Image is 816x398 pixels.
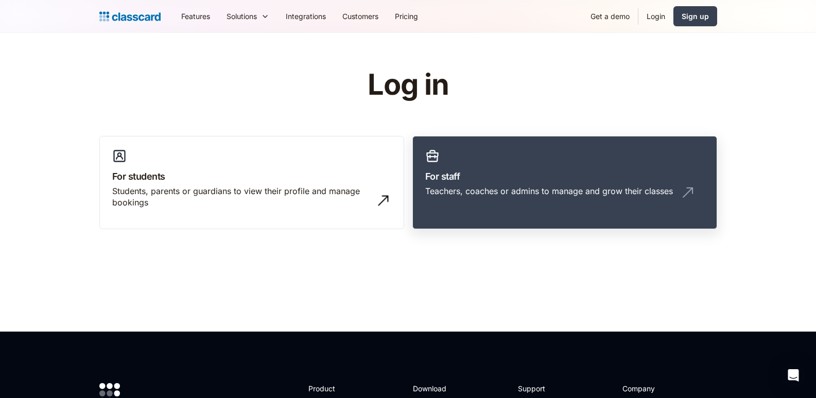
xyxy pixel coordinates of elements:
[334,5,387,28] a: Customers
[412,136,717,230] a: For staffTeachers, coaches or admins to manage and grow their classes
[112,185,371,209] div: Students, parents or guardians to view their profile and manage bookings
[673,6,717,26] a: Sign up
[227,11,257,22] div: Solutions
[425,169,704,183] h3: For staff
[682,11,709,22] div: Sign up
[582,5,638,28] a: Get a demo
[99,136,404,230] a: For studentsStudents, parents or guardians to view their profile and manage bookings
[245,69,571,101] h1: Log in
[387,5,426,28] a: Pricing
[425,185,673,197] div: Teachers, coaches or admins to manage and grow their classes
[518,383,560,394] h2: Support
[308,383,363,394] h2: Product
[638,5,673,28] a: Login
[413,383,455,394] h2: Download
[173,5,218,28] a: Features
[112,169,391,183] h3: For students
[99,9,161,24] a: Logo
[218,5,277,28] div: Solutions
[622,383,691,394] h2: Company
[781,363,806,388] div: Open Intercom Messenger
[277,5,334,28] a: Integrations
